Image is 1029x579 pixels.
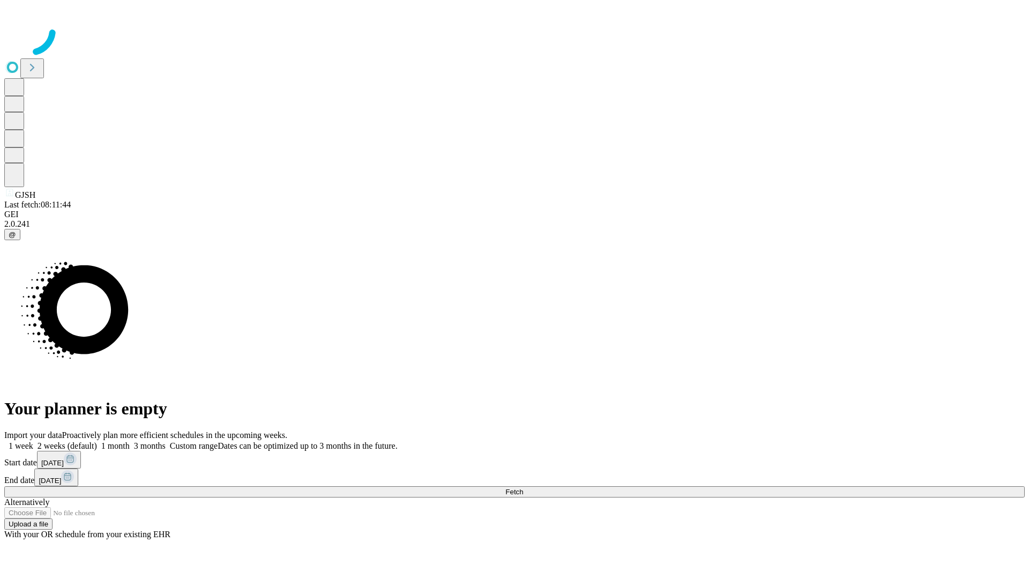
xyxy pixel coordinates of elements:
[4,430,62,440] span: Import your data
[4,486,1025,498] button: Fetch
[38,441,97,450] span: 2 weeks (default)
[39,477,61,485] span: [DATE]
[505,488,523,496] span: Fetch
[170,441,218,450] span: Custom range
[4,451,1025,469] div: Start date
[4,469,1025,486] div: End date
[4,210,1025,219] div: GEI
[34,469,78,486] button: [DATE]
[15,190,35,199] span: GJSH
[4,530,170,539] span: With your OR schedule from your existing EHR
[9,441,33,450] span: 1 week
[4,219,1025,229] div: 2.0.241
[218,441,397,450] span: Dates can be optimized up to 3 months in the future.
[4,518,53,530] button: Upload a file
[134,441,166,450] span: 3 months
[9,231,16,239] span: @
[62,430,287,440] span: Proactively plan more efficient schedules in the upcoming weeks.
[4,229,20,240] button: @
[4,200,71,209] span: Last fetch: 08:11:44
[41,459,64,467] span: [DATE]
[4,498,49,507] span: Alternatively
[101,441,130,450] span: 1 month
[4,399,1025,419] h1: Your planner is empty
[37,451,81,469] button: [DATE]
